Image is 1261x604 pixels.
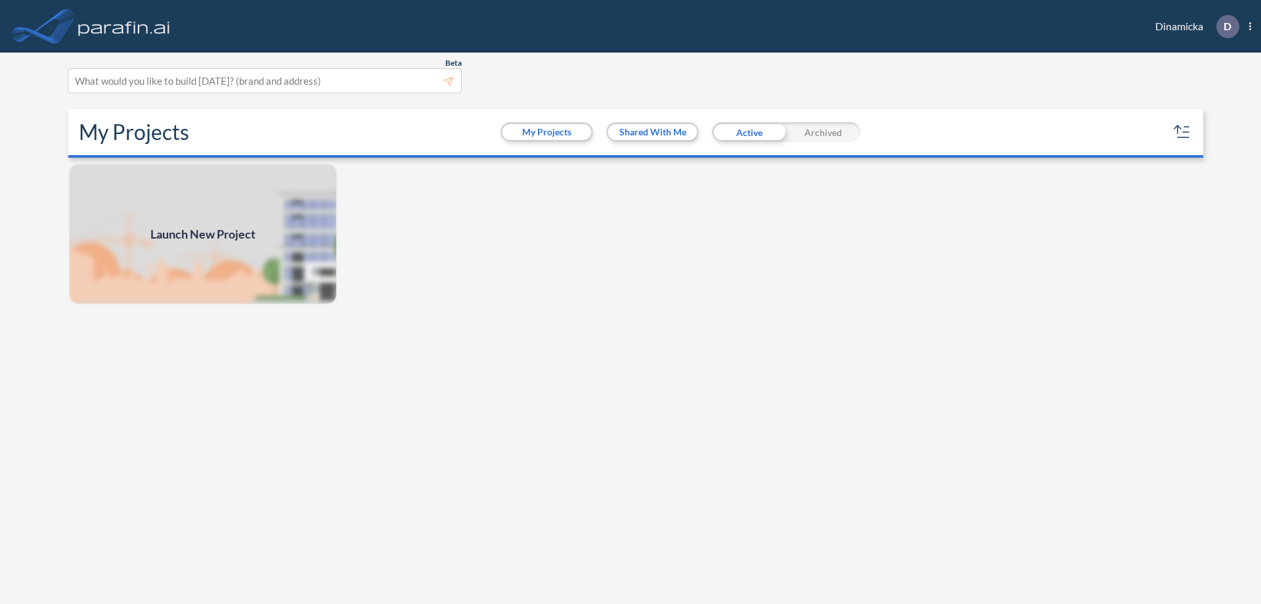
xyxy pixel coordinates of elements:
[1136,15,1251,38] div: Dinamicka
[79,120,189,145] h2: My Projects
[1172,122,1193,143] button: sort
[76,13,173,39] img: logo
[786,122,860,142] div: Archived
[445,58,462,68] span: Beta
[150,225,255,243] span: Launch New Project
[68,163,338,305] a: Launch New Project
[1224,20,1231,32] p: D
[68,163,338,305] img: add
[608,124,697,140] button: Shared With Me
[502,124,591,140] button: My Projects
[712,122,786,142] div: Active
